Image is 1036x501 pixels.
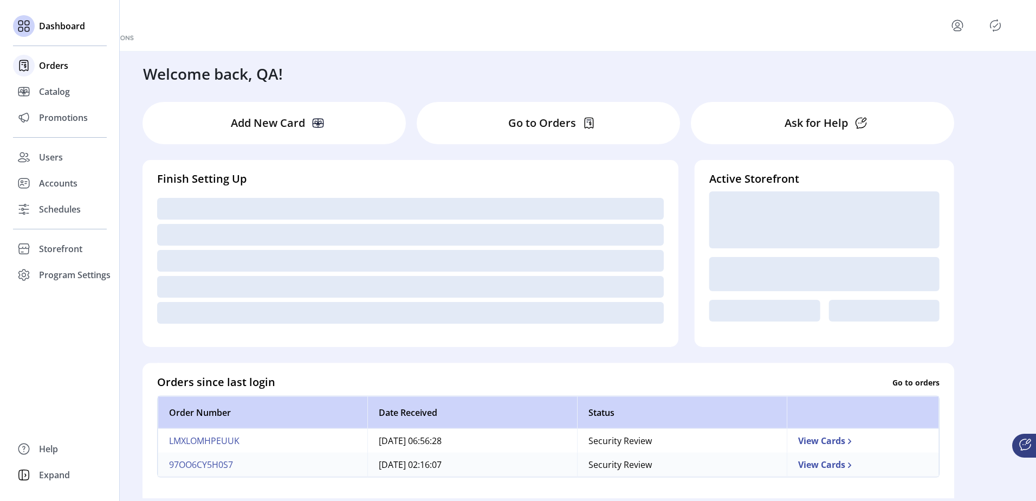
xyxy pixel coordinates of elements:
[949,17,966,34] button: menu
[158,429,367,453] td: LMXLOMHPEUUK
[367,396,577,429] th: Date Received
[39,59,68,72] span: Orders
[39,20,85,33] span: Dashboard
[39,111,88,124] span: Promotions
[39,203,81,216] span: Schedules
[787,429,939,453] td: View Cards
[39,177,77,190] span: Accounts
[39,151,63,164] span: Users
[367,453,577,477] td: [DATE] 02:16:07
[577,453,787,477] td: Security Review
[892,376,940,388] p: Go to orders
[39,242,82,255] span: Storefront
[157,171,664,187] h4: Finish Setting Up
[39,85,70,98] span: Catalog
[231,115,305,131] p: Add New Card
[143,62,283,85] h3: Welcome back, QA!
[709,171,940,187] h4: Active Storefront
[158,453,367,477] td: 97OO6CY5H0S7
[157,374,275,390] h4: Orders since last login
[787,453,939,477] td: View Cards
[158,396,367,429] th: Order Number
[508,115,576,131] p: Go to Orders
[39,268,111,281] span: Program Settings
[577,396,787,429] th: Status
[785,115,848,131] p: Ask for Help
[987,17,1004,34] button: Publisher Panel
[577,429,787,453] td: Security Review
[39,468,70,481] span: Expand
[39,442,58,455] span: Help
[367,429,577,453] td: [DATE] 06:56:28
